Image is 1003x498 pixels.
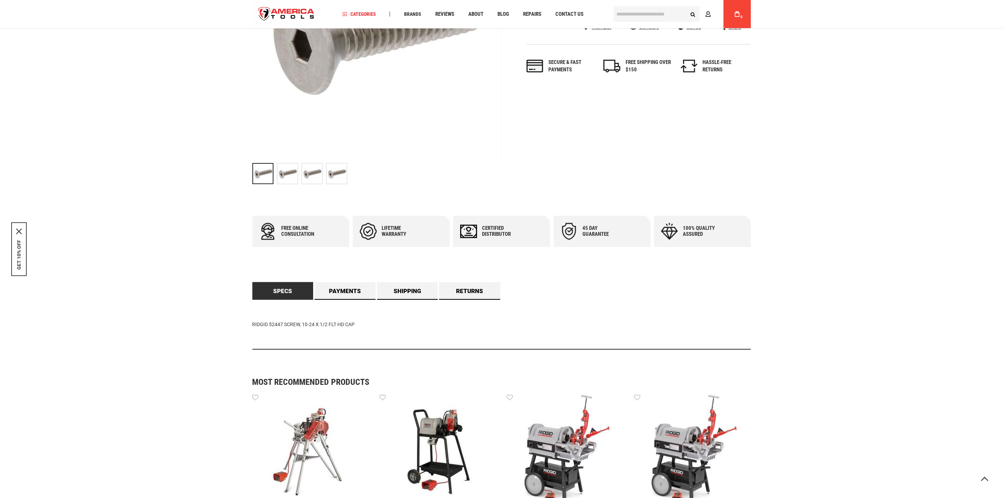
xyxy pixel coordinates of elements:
[252,378,726,386] strong: Most Recommended Products
[16,228,22,234] button: Close
[326,163,347,184] img: RIDGID 52447 SCREW, #10 - 24 X 1/2" FLAT HEAD SOCKET
[686,7,700,21] button: Search
[703,59,748,74] div: HASSLE-FREE RETURNS
[282,225,324,237] div: Free online consultation
[277,160,302,188] div: RIDGID 52447 SCREW, #10 - 24 X 1/2" FLAT HEAD SOCKET
[465,9,487,19] a: About
[252,160,277,188] div: RIDGID 52447 SCREW, #10 - 24 X 1/2" FLAT HEAD SOCKET
[382,225,424,237] div: Lifetime warranty
[339,9,379,19] a: Categories
[741,15,743,19] span: 0
[497,12,509,17] span: Blog
[549,59,594,74] div: Secure & fast payments
[468,12,483,17] span: About
[626,59,671,74] div: FREE SHIPPING OVER $150
[252,1,321,27] img: America Tools
[552,9,587,19] a: Contact Us
[252,1,321,27] a: store logo
[520,9,545,19] a: Repairs
[252,300,751,350] div: RIDGID 52447 SCREW, 10-24 X 1/2 FLT HD CAP
[639,25,659,30] span: Compare
[432,9,457,19] a: Reviews
[277,163,298,184] img: RIDGID 52447 SCREW, #10 - 24 X 1/2" FLAT HEAD SOCKET
[494,9,512,19] a: Blog
[377,282,438,300] a: Shipping
[681,60,698,72] img: returns
[603,60,620,72] img: shipping
[401,9,424,19] a: Brands
[683,225,725,237] div: 100% quality assured
[326,160,347,188] div: RIDGID 52447 SCREW, #10 - 24 X 1/2" FLAT HEAD SOCKET
[686,25,701,30] span: Call Us
[482,225,524,237] div: Certified Distributor
[439,282,500,300] a: Returns
[527,60,543,72] img: payments
[252,282,314,300] a: Specs
[342,12,376,17] span: Categories
[583,225,625,237] div: 45 day Guarantee
[302,163,322,184] img: RIDGID 52447 SCREW, #10 - 24 X 1/2" FLAT HEAD SOCKET
[592,25,612,30] span: Wish List
[728,25,741,30] span: Share
[16,240,22,270] button: GET 10% OFF
[302,160,326,188] div: RIDGID 52447 SCREW, #10 - 24 X 1/2" FLAT HEAD SOCKET
[523,12,541,17] span: Repairs
[16,228,22,234] svg: close icon
[435,12,454,17] span: Reviews
[555,12,583,17] span: Contact Us
[315,282,376,300] a: Payments
[404,12,421,17] span: Brands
